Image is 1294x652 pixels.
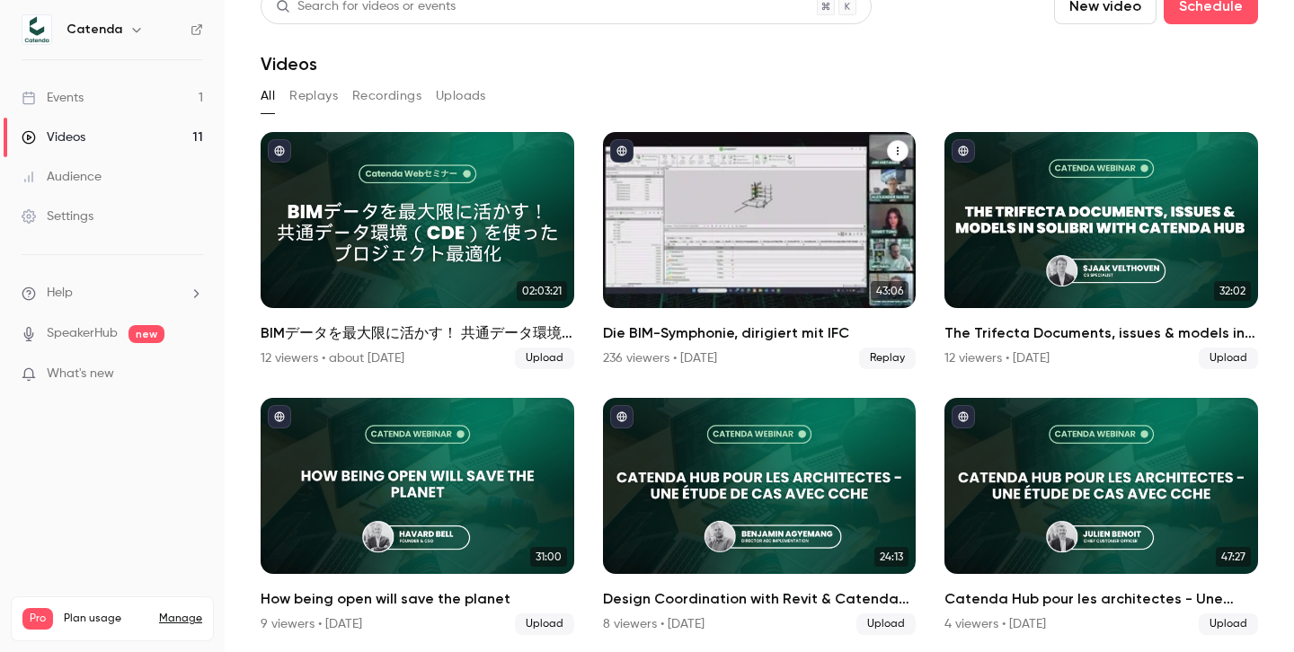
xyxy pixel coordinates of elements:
a: 02:03:21BIMデータを最大限に活かす！ 共通データ環境（CDE）を使ったプロジェクト最適化12 viewers • about [DATE]Upload [261,132,574,369]
button: Replays [289,82,338,110]
h2: The Trifecta Documents, issues & models in [GEOGRAPHIC_DATA] with Catenda Hub [944,322,1258,344]
div: Settings [22,207,93,225]
h1: Videos [261,53,317,75]
button: published [610,139,634,163]
h2: Die BIM-Symphonie, dirigiert mit IFC [603,322,917,344]
a: 32:02The Trifecta Documents, issues & models in [GEOGRAPHIC_DATA] with Catenda Hub12 viewers • [D... [944,132,1258,369]
div: 236 viewers • [DATE] [603,349,717,367]
span: Plan usage [64,612,148,626]
li: How being open will save the planet [261,398,574,635]
a: 43:06Die BIM-Symphonie, dirigiert mit IFC236 viewers • [DATE]Replay [603,132,917,369]
button: Recordings [352,82,421,110]
li: Die BIM-Symphonie, dirigiert mit IFC [603,132,917,369]
button: All [261,82,275,110]
span: Upload [1199,613,1258,635]
span: 47:27 [1216,547,1251,567]
li: Catenda Hub pour les architectes - Une étude de cas avec CCHE [944,398,1258,635]
button: published [610,405,634,428]
button: published [268,405,291,428]
button: published [952,405,975,428]
span: 32:02 [1214,281,1251,301]
iframe: Noticeable Trigger [182,366,203,383]
span: 02:03:21 [517,281,567,301]
div: Audience [22,168,102,186]
span: Pro [22,608,53,630]
li: help-dropdown-opener [22,284,203,303]
span: Upload [515,348,574,369]
a: 31:00How being open will save the planet9 viewers • [DATE]Upload [261,398,574,635]
span: Upload [856,613,916,635]
div: 8 viewers • [DATE] [603,615,705,633]
h2: Catenda Hub pour les architectes - Une étude de cas avec CCHE [944,588,1258,610]
li: BIMデータを最大限に活かす！ 共通データ環境（CDE）を使ったプロジェクト最適化 [261,132,574,369]
a: 24:13Design Coordination with Revit & Catenda Hub8 viewers • [DATE]Upload [603,398,917,635]
h2: BIMデータを最大限に活かす！ 共通データ環境（CDE）を使ったプロジェクト最適化 [261,322,574,344]
button: Uploads [436,82,486,110]
li: Design Coordination with Revit & Catenda Hub [603,398,917,635]
button: published [952,139,975,163]
button: published [268,139,291,163]
h2: How being open will save the planet [261,588,574,610]
div: Events [22,89,84,107]
h2: Design Coordination with Revit & Catenda Hub [603,588,917,610]
span: 24:13 [874,547,908,567]
div: 12 viewers • about [DATE] [261,349,404,367]
span: Upload [515,613,574,635]
a: Manage [159,612,202,626]
div: 4 viewers • [DATE] [944,615,1046,633]
span: Replay [859,348,916,369]
span: What's new [47,365,114,383]
div: 12 viewers • [DATE] [944,349,1050,367]
span: Upload [1199,348,1258,369]
a: 47:27Catenda Hub pour les architectes - Une étude de cas avec CCHE4 viewers • [DATE]Upload [944,398,1258,635]
span: 31:00 [530,547,567,567]
h6: Catenda [66,21,122,39]
span: Help [47,284,73,303]
a: SpeakerHub [47,324,118,343]
span: 43:06 [871,281,908,301]
span: new [129,325,164,343]
li: The Trifecta Documents, issues & models in Solibri with Catenda Hub [944,132,1258,369]
div: 9 viewers • [DATE] [261,615,362,633]
img: Catenda [22,15,51,44]
div: Videos [22,128,85,146]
